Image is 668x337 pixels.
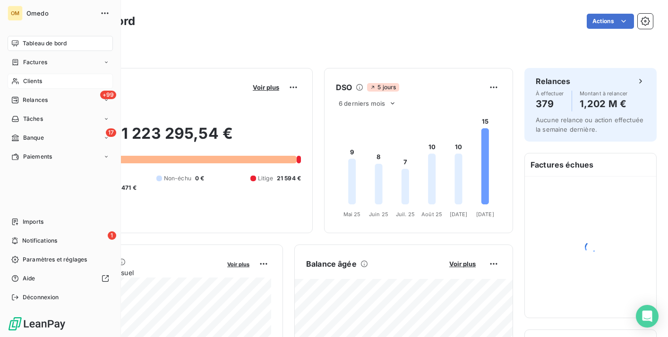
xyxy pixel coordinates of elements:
span: 17 [106,128,116,137]
tspan: [DATE] [476,211,494,218]
span: +99 [100,91,116,99]
span: Chiffre d'affaires mensuel [53,268,221,278]
span: À effectuer [536,91,564,96]
span: Non-échu [164,174,191,183]
img: Logo LeanPay [8,316,66,331]
span: Voir plus [449,260,476,268]
span: Paramètres et réglages [23,255,87,264]
button: Voir plus [224,260,252,268]
tspan: [DATE] [450,211,468,218]
h6: Factures échues [525,153,656,176]
h6: Relances [536,76,570,87]
span: Litige [258,174,273,183]
span: 21 594 € [277,174,301,183]
span: 0 € [195,174,204,183]
span: Aucune relance ou action effectuée la semaine dernière. [536,116,643,133]
span: 6 derniers mois [339,100,385,107]
span: Aide [23,274,35,283]
a: Aide [8,271,113,286]
span: Relances [23,96,48,104]
tspan: Août 25 [421,211,442,218]
span: 5 jours [367,83,399,92]
span: Omedo [26,9,94,17]
h2: 1 223 295,54 € [53,124,301,152]
span: Banque [23,134,44,142]
h6: Balance âgée [306,258,357,270]
span: Factures [23,58,47,67]
div: OM [8,6,23,21]
tspan: Juin 25 [369,211,388,218]
span: Voir plus [227,261,249,268]
span: Paiements [23,152,52,161]
span: Voir plus [253,84,279,91]
span: Imports [23,218,43,226]
h4: 379 [536,96,564,111]
span: Tâches [23,115,43,123]
tspan: Juil. 25 [396,211,415,218]
button: Actions [587,14,634,29]
span: Notifications [22,236,57,245]
span: -471 € [119,184,137,192]
div: Open Intercom Messenger [636,305,659,328]
button: Voir plus [250,83,282,92]
tspan: Mai 25 [343,211,361,218]
span: 1 [108,231,116,240]
h4: 1,202 M € [580,96,628,111]
span: Montant à relancer [580,91,628,96]
span: Tableau de bord [23,39,67,48]
span: Déconnexion [23,293,59,302]
button: Voir plus [446,260,479,268]
span: Clients [23,77,42,85]
h6: DSO [336,82,352,93]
